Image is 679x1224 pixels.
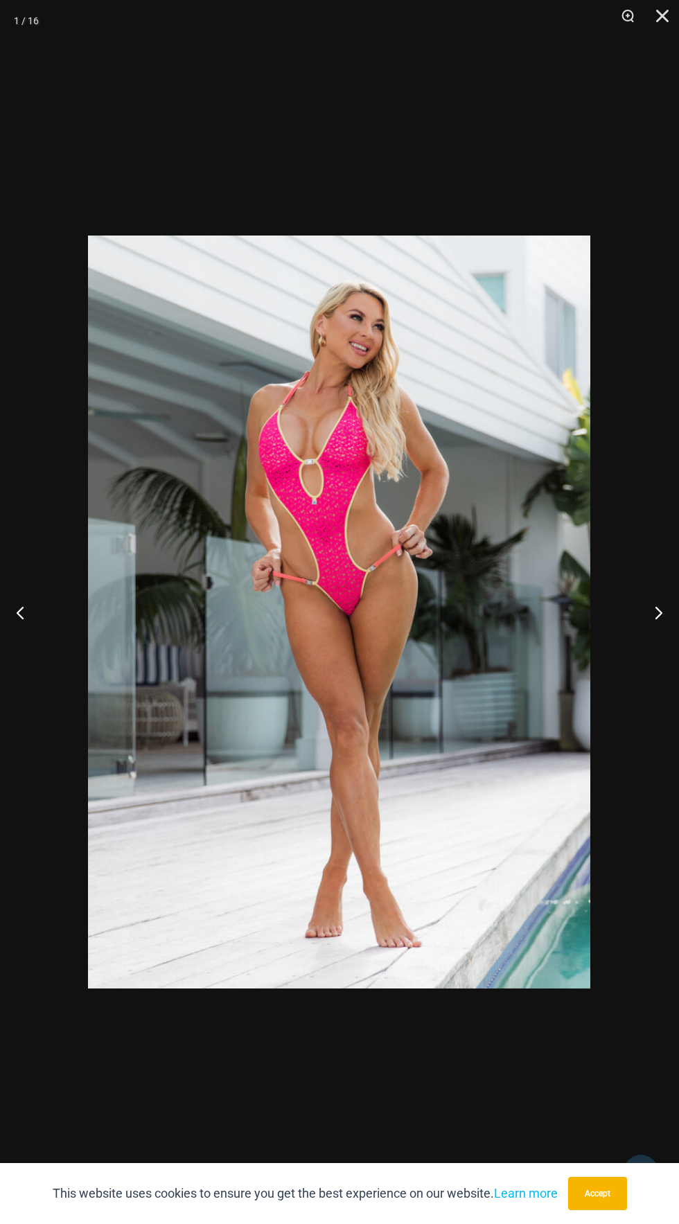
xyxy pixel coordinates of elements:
div: 1 / 16 [14,10,39,31]
button: Accept [568,1177,627,1210]
button: Next [627,578,679,647]
p: This website uses cookies to ensure you get the best experience on our website. [53,1183,558,1204]
a: Learn more [494,1186,558,1200]
img: Bubble Mesh Highlight Pink 819 One Piece 01 [88,236,590,988]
